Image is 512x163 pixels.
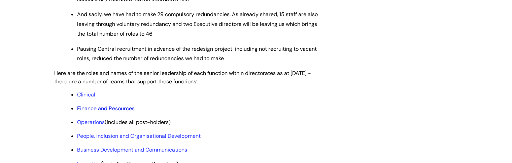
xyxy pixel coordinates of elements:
[77,44,320,64] p: Pausing Central recruitment in advance of the redesign project, including not recruiting to vacan...
[77,105,135,112] a: Finance and Resources
[77,119,105,126] a: Operations
[54,70,311,85] span: Here are the roles and names of the senior leadership of each function within directorates as at ...
[77,10,320,39] p: And sadly, we have had to make 29 compulsory redundancies. As already shared, 15 staff are also l...
[77,119,171,126] span: (includes all post-holders)
[77,132,201,139] a: People, Inclusion and Organisational Development
[77,146,187,153] a: Business Development and Communications
[77,91,95,98] a: Clinical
